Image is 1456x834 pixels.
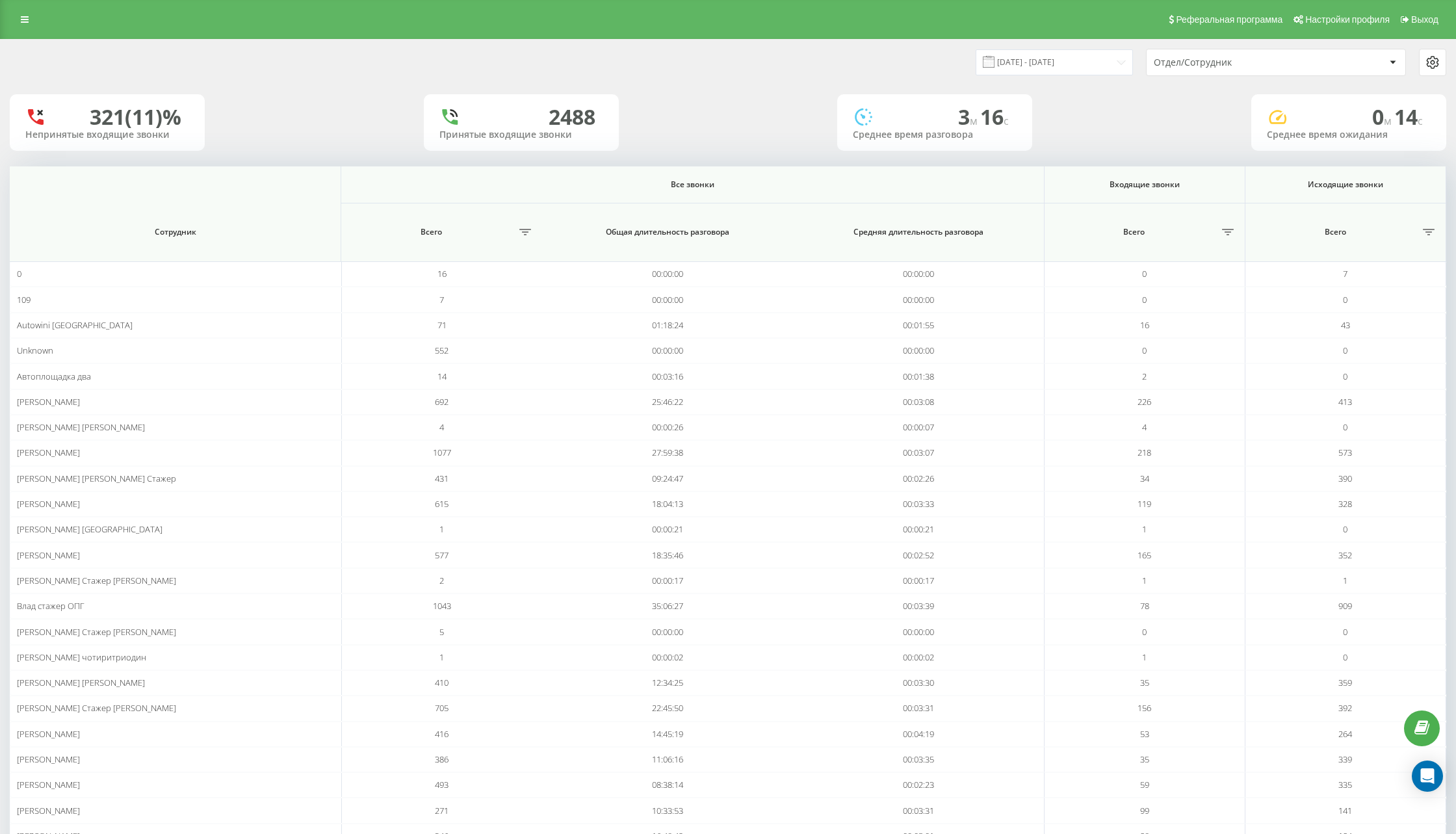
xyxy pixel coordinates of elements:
span: м [1384,114,1394,128]
td: 00:00:21 [542,517,793,542]
span: 16 [437,268,447,280]
span: 99 [1140,805,1149,816]
span: 577 [435,549,448,561]
td: 35:06:27 [542,593,793,619]
span: 1 [1343,575,1347,586]
div: Принятые входящие звонки [439,129,603,140]
span: 2 [439,575,444,586]
td: 27:59:38 [542,440,793,465]
span: 1 [1142,523,1147,535]
span: [PERSON_NAME] [GEOGRAPHIC_DATA] [17,523,162,535]
span: c [1004,114,1009,128]
span: 0 [1142,345,1147,356]
span: [PERSON_NAME] [17,549,80,561]
span: 1 [439,523,444,535]
span: Всего [348,227,515,237]
span: 339 [1338,753,1352,765]
span: Unknown [17,345,53,356]
td: 00:00:02 [542,645,793,670]
span: 53 [1140,728,1149,740]
td: 00:00:17 [793,568,1044,593]
td: 00:00:00 [793,287,1044,312]
td: 00:00:00 [542,261,793,287]
span: 352 [1338,549,1352,561]
span: [PERSON_NAME] [PERSON_NAME] Стажер [17,473,176,484]
span: [PERSON_NAME] Стажер [PERSON_NAME] [17,702,176,714]
span: 3 [958,103,980,131]
div: 2488 [549,105,595,129]
td: 00:00:00 [793,261,1044,287]
span: 0 [1343,345,1347,356]
span: 413 [1338,396,1352,408]
td: 25:46:22 [542,389,793,415]
div: 321 (11)% [90,105,181,129]
td: 00:00:02 [793,645,1044,670]
td: 00:04:19 [793,722,1044,747]
span: 909 [1338,600,1352,612]
td: 00:00:07 [793,415,1044,440]
span: 109 [17,294,31,306]
span: 16 [1140,319,1149,331]
span: 156 [1137,702,1151,714]
span: 1 [439,651,444,663]
span: 1 [1142,575,1147,586]
span: 7 [1343,268,1347,280]
span: 493 [435,779,448,790]
span: Влад стажер ОПГ [17,600,84,612]
span: 4 [1142,421,1147,433]
span: 0 [1343,651,1347,663]
span: Общая длительность разговора [560,227,775,237]
span: 271 [435,805,448,816]
span: c [1418,114,1423,128]
span: 14 [1394,103,1423,131]
span: 335 [1338,779,1352,790]
span: 0 [1343,421,1347,433]
span: 16 [980,103,1009,131]
td: 00:03:07 [793,440,1044,465]
span: Автоплощадка два [17,371,91,382]
span: 226 [1137,396,1151,408]
span: 5 [439,626,444,638]
span: Все звонки [382,179,1003,190]
div: Среднее время разговора [853,129,1017,140]
span: [PERSON_NAME] Стажер [PERSON_NAME] [17,575,176,586]
span: 705 [435,702,448,714]
span: 78 [1140,600,1149,612]
span: Сотрудник [32,227,318,237]
span: 0 [1372,103,1394,131]
div: Open Intercom Messenger [1412,761,1443,792]
span: 615 [435,498,448,510]
span: 119 [1137,498,1151,510]
span: Средняя длительность разговора [812,227,1026,237]
span: 386 [435,753,448,765]
span: 141 [1338,805,1352,816]
span: 4 [439,421,444,433]
td: 00:00:00 [793,619,1044,644]
div: Среднее время ожидания [1267,129,1431,140]
span: 392 [1338,702,1352,714]
span: 165 [1137,549,1151,561]
span: [PERSON_NAME] [17,396,80,408]
td: 00:00:00 [542,338,793,363]
span: 35 [1140,753,1149,765]
span: [PERSON_NAME] [17,805,80,816]
span: Исходящие звонки [1261,179,1429,190]
td: 00:00:00 [542,287,793,312]
span: 0 [1343,523,1347,535]
td: 00:02:23 [793,772,1044,798]
td: 00:02:52 [793,542,1044,567]
span: 59 [1140,779,1149,790]
span: [PERSON_NAME] [17,447,80,458]
span: [PERSON_NAME] Стажер [PERSON_NAME] [17,626,176,638]
span: 1 [1142,651,1147,663]
span: 0 [1343,371,1347,382]
td: 22:45:50 [542,696,793,721]
td: 00:00:00 [542,619,793,644]
td: 01:18:24 [542,313,793,338]
span: 7 [439,294,444,306]
span: Всего [1252,227,1418,237]
span: 264 [1338,728,1352,740]
div: Непринятые входящие звонки [25,129,189,140]
span: 692 [435,396,448,408]
td: 00:03:39 [793,593,1044,619]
